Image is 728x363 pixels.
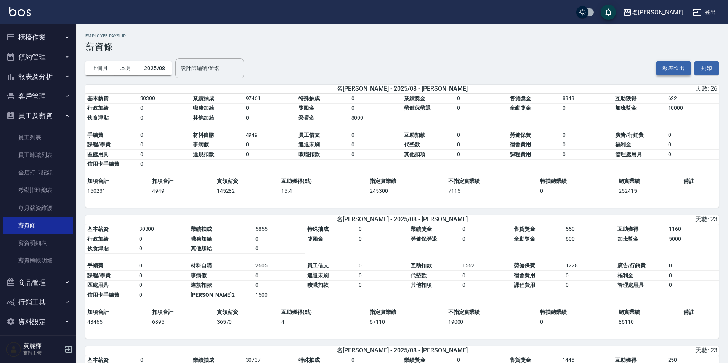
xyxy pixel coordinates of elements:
td: 0 [460,280,512,290]
td: 0 [244,150,297,160]
td: 550 [564,224,616,234]
td: 4949 [150,186,215,196]
td: 86110 [617,317,681,327]
td: 指定實業績 [368,176,446,186]
span: 材料自購 [191,262,212,269]
span: 手續費 [87,132,103,138]
span: 違規扣款 [193,151,214,157]
span: 基本薪資 [87,357,109,363]
span: 課程/學費 [87,141,111,147]
span: 管理處用具 [617,282,644,288]
div: 天數: 23 [509,347,717,355]
span: 代墊款 [411,272,427,278]
td: 實領薪資 [215,307,280,317]
a: 薪資明細表 [3,234,73,252]
td: 0 [460,271,512,281]
td: 0 [244,103,297,113]
td: 0 [138,113,191,123]
span: 其他扣項 [404,151,425,157]
td: 0 [666,140,719,150]
td: 622 [666,94,719,104]
span: 職務加給 [193,105,214,111]
button: 員工及薪資 [3,106,73,126]
td: 0 [357,224,409,234]
span: 伙食津貼 [87,245,109,251]
td: 0 [137,234,189,244]
td: 1228 [564,261,616,271]
td: 0 [357,261,409,271]
span: 特殊抽成 [307,226,329,232]
td: 0 [138,140,191,150]
button: 客戶管理 [3,86,73,106]
td: 30300 [137,224,189,234]
button: 報表及分析 [3,67,73,86]
span: 勞健保費 [514,262,535,269]
td: 0 [666,130,719,140]
td: 97461 [244,94,297,104]
td: 0 [667,261,719,271]
span: 課程費用 [514,282,535,288]
td: 0 [253,244,305,254]
td: 0 [455,130,508,140]
span: 區處用具 [87,151,109,157]
td: 0 [138,150,191,160]
td: 0 [137,280,189,290]
button: 商品管理 [3,273,73,293]
td: 0 [561,130,614,140]
td: 備註 [681,307,719,317]
span: 名[PERSON_NAME] - 2025/08 - [PERSON_NAME] [337,85,468,93]
span: 勞健保勞退 [404,105,431,111]
span: 事病假 [193,141,209,147]
span: 遲退未刷 [298,141,320,147]
span: 榮譽金 [298,115,314,121]
td: 30300 [138,94,191,104]
td: 0 [253,271,305,281]
span: 全勤獎金 [510,105,531,111]
button: 登出 [690,5,719,19]
span: 曠職扣款 [307,282,329,288]
td: 總實業績 [617,176,681,186]
a: 全店打卡記錄 [3,164,73,181]
span: 行政加給 [87,105,109,111]
span: 業績獎金 [404,357,425,363]
td: 0 [564,280,616,290]
td: 8848 [561,94,614,104]
span: 互助獲得 [617,226,639,232]
td: 不指定實業績 [446,307,539,317]
span: 互助扣款 [404,132,425,138]
button: save [601,5,616,20]
span: 宿舍費用 [510,141,531,147]
span: 宿舍費用 [514,272,535,278]
span: 售貨獎金 [510,95,531,101]
td: 0 [137,271,189,281]
td: 0 [253,234,305,244]
td: 0 [137,244,189,254]
span: 材料自購 [193,132,214,138]
td: 0 [357,271,409,281]
span: 違規扣款 [191,282,212,288]
button: 櫃檯作業 [3,27,73,47]
td: 互助獲得(點) [279,307,367,317]
td: 0 [667,271,719,281]
table: a dense table [85,94,719,177]
span: 售貨獎金 [510,357,531,363]
td: 加項合計 [85,176,150,186]
td: 0 [455,94,508,104]
span: 信用卡手續費 [87,292,119,298]
td: 0 [561,140,614,150]
td: 加項合計 [85,307,150,317]
td: 6895 [150,317,215,327]
span: 廣告/行銷費 [617,262,646,269]
button: 報表匯出 [656,61,691,75]
td: 0 [138,103,191,113]
span: 特殊抽成 [298,95,320,101]
span: 名[PERSON_NAME] - 2025/08 - [PERSON_NAME] [337,347,468,355]
td: 1160 [667,224,719,234]
span: 基本薪資 [87,226,109,232]
td: 2605 [253,261,305,271]
td: 10000 [666,103,719,113]
td: 0 [455,150,508,160]
span: 課程費用 [510,151,531,157]
td: 0 [137,261,189,271]
span: 加班獎金 [615,105,637,111]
